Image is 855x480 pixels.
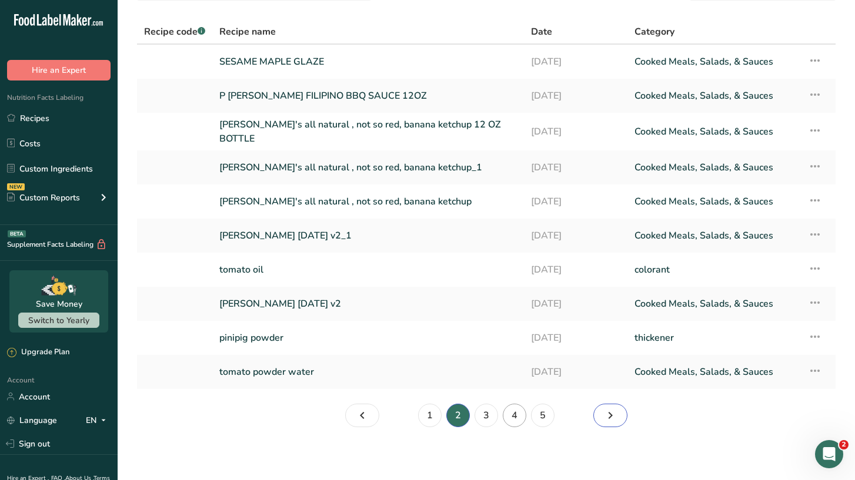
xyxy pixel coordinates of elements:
a: Page 1. [418,404,442,427]
a: Cooked Meals, Salads, & Sauces [634,49,793,74]
span: Date [531,25,552,39]
a: SESAME MAPLE GLAZE [219,49,517,74]
a: [DATE] [531,291,621,316]
a: Language [7,410,57,431]
span: Recipe name [219,25,276,39]
a: [DATE] [531,360,621,384]
a: Page 4. [503,404,526,427]
a: Cooked Meals, Salads, & Sauces [634,223,793,248]
a: [DATE] [531,189,621,214]
a: [PERSON_NAME]'s all natural , not so red, banana ketchup_1 [219,155,517,180]
a: P [PERSON_NAME] FILIPINO BBQ SAUCE 12OZ [219,83,517,108]
a: pinipig powder [219,325,517,350]
a: Page 5. [531,404,555,427]
span: Category [634,25,674,39]
a: Page 1. [345,404,379,427]
a: [PERSON_NAME]'s all natural , not so red, banana ketchup 12 OZ BOTTLE [219,118,517,146]
a: [DATE] [531,223,621,248]
a: [PERSON_NAME] [DATE] v2_1 [219,223,517,248]
div: EN [86,413,111,427]
a: tomato oil [219,257,517,282]
a: [PERSON_NAME]'s all natural , not so red, banana ketchup [219,189,517,214]
a: thickener [634,325,793,350]
a: [DATE] [531,155,621,180]
div: BETA [8,230,26,237]
a: [DATE] [531,325,621,350]
span: Recipe code [144,25,205,38]
a: [DATE] [531,49,621,74]
a: Cooked Meals, Salads, & Sauces [634,189,793,214]
a: Cooked Meals, Salads, & Sauces [634,118,793,146]
a: Page 3. [593,404,627,427]
a: colorant [634,257,793,282]
a: tomato powder water [219,360,517,384]
iframe: Intercom live chat [815,440,843,468]
a: Cooked Meals, Salads, & Sauces [634,83,793,108]
a: [DATE] [531,257,621,282]
a: Cooked Meals, Salads, & Sauces [634,360,793,384]
div: NEW [7,183,25,190]
a: [DATE] [531,118,621,146]
div: Custom Reports [7,192,80,204]
span: Switch to Yearly [28,315,89,326]
div: Upgrade Plan [7,347,69,358]
a: Cooked Meals, Salads, & Sauces [634,155,793,180]
a: Cooked Meals, Salads, & Sauces [634,291,793,316]
a: [PERSON_NAME] [DATE] v2 [219,291,517,316]
button: Hire an Expert [7,60,111,80]
span: 2 [839,440,849,449]
button: Switch to Yearly [18,313,99,328]
a: Page 3. [475,404,498,427]
a: [DATE] [531,83,621,108]
div: Save Money [36,298,82,310]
